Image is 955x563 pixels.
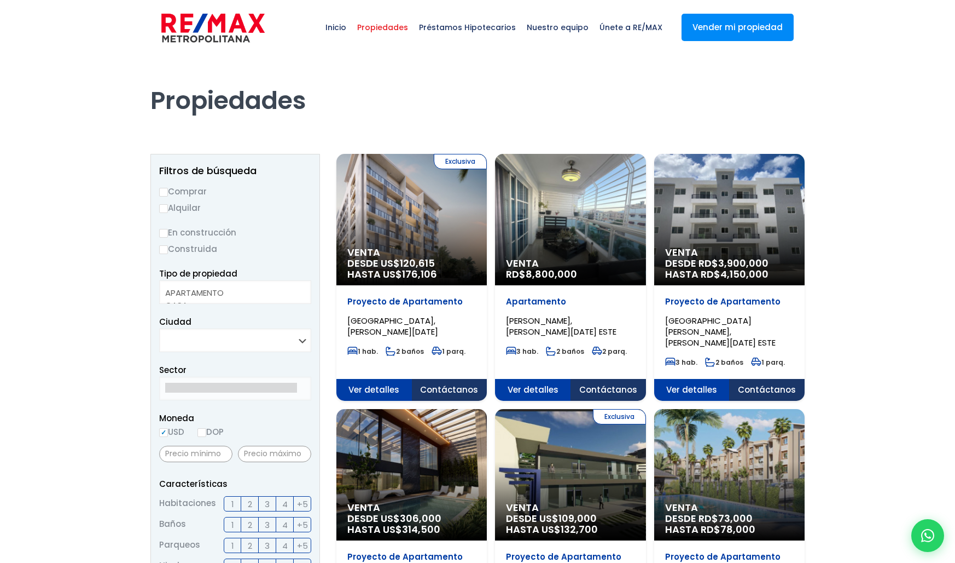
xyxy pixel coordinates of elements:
[159,364,187,376] span: Sector
[197,428,206,437] input: DOP
[506,347,538,356] span: 3 hab.
[558,512,597,525] span: 109,000
[282,497,288,511] span: 4
[506,502,634,513] span: Venta
[265,539,270,553] span: 3
[320,11,352,44] span: Inicio
[506,513,634,535] span: DESDE US$
[159,242,311,256] label: Construida
[282,539,288,553] span: 4
[506,524,634,535] span: HASTA US$
[159,229,168,238] input: En construcción
[506,296,634,307] p: Apartamento
[265,518,270,532] span: 3
[336,379,412,401] span: Ver detalles
[161,12,265,44] img: remax-metropolitana-logo
[718,512,753,525] span: 73,000
[570,379,646,401] span: Contáctanos
[159,245,168,254] input: Construida
[506,315,616,337] span: [PERSON_NAME], [PERSON_NAME][DATE] ESTE
[495,154,645,401] a: Venta RD$8,800,000 Apartamento [PERSON_NAME], [PERSON_NAME][DATE] ESTE 3 hab. 2 baños 2 parq. Ver...
[165,299,297,312] option: CASA
[654,379,730,401] span: Ver detalles
[197,425,224,439] label: DOP
[159,188,168,197] input: Comprar
[159,425,184,439] label: USD
[297,518,308,532] span: +5
[297,539,308,553] span: +5
[665,269,794,280] span: HASTA RD$
[150,55,805,116] h1: Propiedades
[546,347,584,356] span: 2 baños
[665,315,776,348] span: [GEOGRAPHIC_DATA][PERSON_NAME], [PERSON_NAME][DATE] ESTE
[400,256,435,270] span: 120,615
[402,267,437,281] span: 176,106
[159,496,216,512] span: Habitaciones
[414,11,521,44] span: Préstamos Hipotecarios
[434,154,487,169] span: Exclusiva
[159,538,200,553] span: Parqueos
[665,258,794,280] span: DESDE RD$
[720,522,755,536] span: 78,000
[594,11,668,44] span: Únete a RE/MAX
[347,296,476,307] p: Proyecto de Apartamento
[159,226,311,239] label: En construcción
[159,201,311,215] label: Alquilar
[352,11,414,44] span: Propiedades
[248,497,252,511] span: 2
[665,358,697,367] span: 3 hab.
[665,502,794,513] span: Venta
[526,267,577,281] span: 8,800,000
[336,154,487,401] a: Exclusiva Venta DESDE US$120,615 HASTA US$176,106 Proyecto de Apartamento [GEOGRAPHIC_DATA], [PER...
[665,247,794,258] span: Venta
[282,518,288,532] span: 4
[159,165,311,176] h2: Filtros de búsqueda
[705,358,743,367] span: 2 baños
[165,286,297,299] option: APARTAMENTO
[231,497,234,511] span: 1
[347,247,476,258] span: Venta
[347,347,378,356] span: 1 hab.
[593,409,646,424] span: Exclusiva
[347,513,476,535] span: DESDE US$
[506,258,634,269] span: Venta
[159,316,191,328] span: Ciudad
[159,477,311,491] p: Características
[432,347,465,356] span: 1 parq.
[506,551,634,562] p: Proyecto de Apartamento
[386,347,424,356] span: 2 baños
[231,539,234,553] span: 1
[248,518,252,532] span: 2
[665,551,794,562] p: Proyecto de Apartamento
[751,358,785,367] span: 1 parq.
[297,497,308,511] span: +5
[592,347,627,356] span: 2 parq.
[561,522,598,536] span: 132,700
[665,513,794,535] span: DESDE RD$
[402,522,440,536] span: 314,500
[347,524,476,535] span: HASTA US$
[248,539,252,553] span: 2
[159,446,232,462] input: Precio mínimo
[265,497,270,511] span: 3
[729,379,805,401] span: Contáctanos
[654,154,805,401] a: Venta DESDE RD$3,900,000 HASTA RD$4,150,000 Proyecto de Apartamento [GEOGRAPHIC_DATA][PERSON_NAME...
[347,315,438,337] span: [GEOGRAPHIC_DATA], [PERSON_NAME][DATE]
[665,296,794,307] p: Proyecto de Apartamento
[159,268,237,279] span: Tipo de propiedad
[506,267,577,281] span: RD$
[159,428,168,437] input: USD
[159,517,186,532] span: Baños
[412,379,487,401] span: Contáctanos
[238,446,311,462] input: Precio máximo
[347,258,476,280] span: DESDE US$
[682,14,794,41] a: Vender mi propiedad
[159,185,311,198] label: Comprar
[347,269,476,280] span: HASTA US$
[159,411,311,425] span: Moneda
[159,204,168,213] input: Alquilar
[521,11,594,44] span: Nuestro equipo
[718,256,768,270] span: 3,900,000
[347,502,476,513] span: Venta
[720,267,768,281] span: 4,150,000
